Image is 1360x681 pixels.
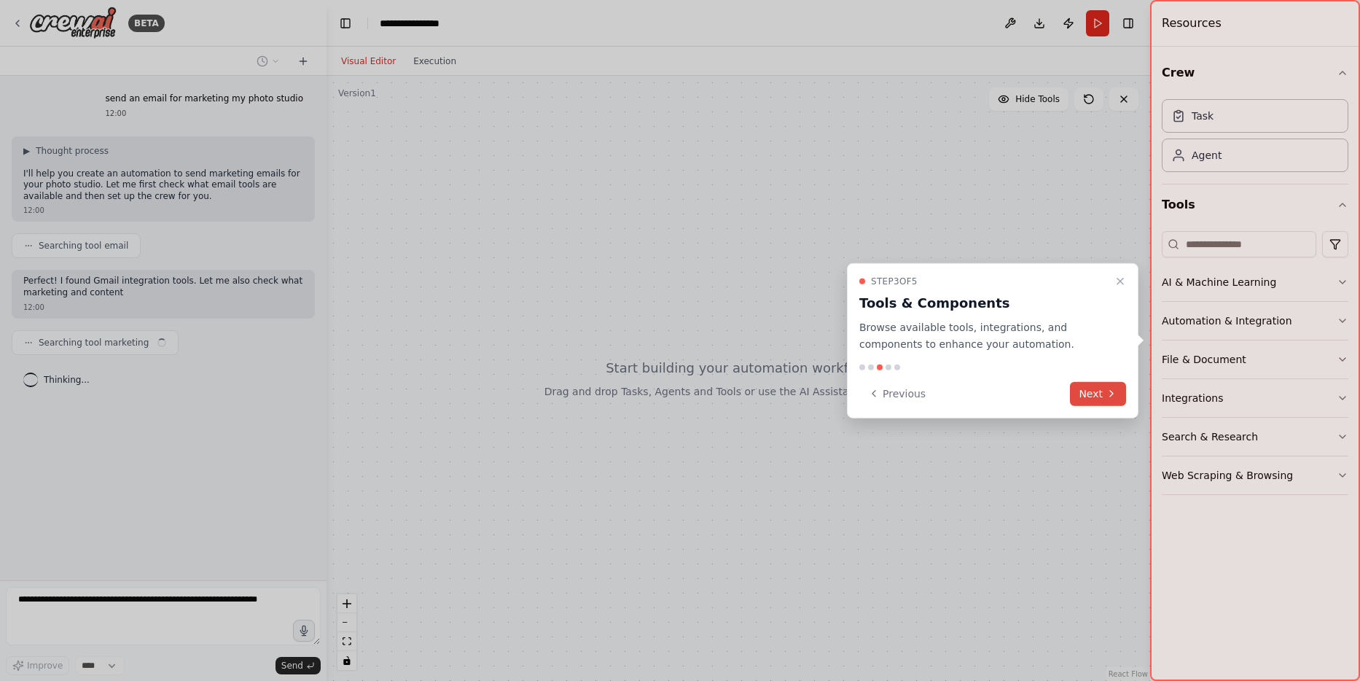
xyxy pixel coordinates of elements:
[859,319,1109,353] p: Browse available tools, integrations, and components to enhance your automation.
[335,13,356,34] button: Hide left sidebar
[859,293,1109,314] h3: Tools & Components
[1070,381,1126,405] button: Next
[859,381,934,405] button: Previous
[1111,273,1129,290] button: Close walkthrough
[871,276,918,287] span: Step 3 of 5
